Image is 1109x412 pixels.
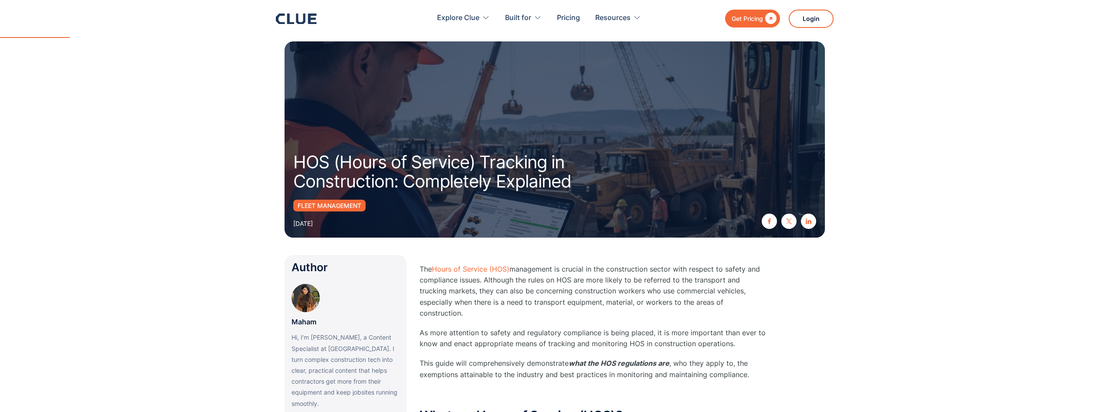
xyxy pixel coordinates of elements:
[595,4,631,32] div: Resources
[420,358,768,380] p: This guide will comprehensively demonstrate , who they apply to, the exemptions attainable to the...
[293,153,659,191] h1: HOS (Hours of Service) Tracking in Construction: Completely Explained
[595,4,641,32] div: Resources
[725,10,780,27] a: Get Pricing
[292,284,320,312] img: Maham
[293,200,366,211] a: Fleet management
[789,10,834,28] a: Login
[786,218,792,224] img: twitter X icon
[437,4,490,32] div: Explore Clue
[292,332,400,409] p: Hi, I’m [PERSON_NAME], a Content Specialist at [GEOGRAPHIC_DATA]. I turn complex construction tec...
[437,4,479,32] div: Explore Clue
[557,4,580,32] a: Pricing
[505,4,531,32] div: Built for
[505,4,542,32] div: Built for
[763,13,777,24] div: 
[292,317,316,327] p: Maham
[293,218,313,229] div: [DATE]
[292,262,400,273] div: Author
[420,327,768,349] p: As more attention to safety and regulatory compliance is being placed, it is more important than ...
[766,218,772,224] img: facebook icon
[806,218,811,224] img: linkedin icon
[432,265,509,273] a: Hours of Service (HOS)
[569,359,669,368] em: what the HOS regulations are
[420,389,768,400] p: ‍
[420,264,768,319] p: The management is crucial in the construction sector with respect to safety and compliance issues...
[732,13,763,24] div: Get Pricing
